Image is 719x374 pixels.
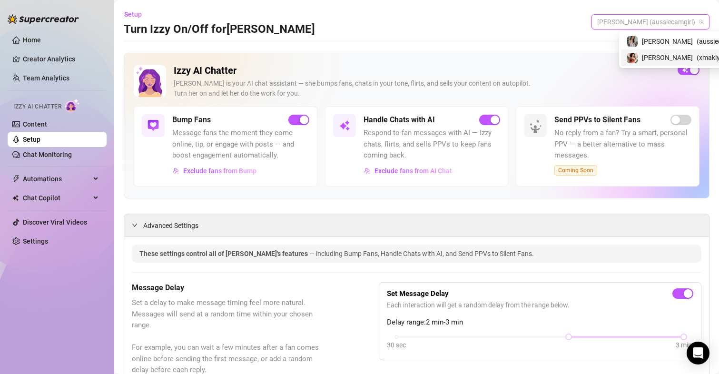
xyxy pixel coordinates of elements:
span: Exclude fans from Bump [183,167,256,175]
h5: Message Delay [132,282,331,294]
div: expanded [132,220,143,230]
img: Chat Copilot [12,195,19,201]
a: Settings [23,237,48,245]
span: [PERSON_NAME] [642,52,693,63]
a: Creator Analytics [23,51,99,67]
button: Exclude fans from AI Chat [364,163,453,178]
span: Maki (aussiecamgirl) [597,15,704,29]
h2: Izzy AI Chatter [174,65,670,77]
span: Automations [23,171,90,187]
img: svg%3e [339,120,350,131]
span: expanded [132,222,138,228]
h5: Handle Chats with AI [364,114,435,126]
img: silent-fans-ppv-o-N6Mmdf.svg [529,119,544,135]
span: These settings control all of [PERSON_NAME]'s features [139,250,309,257]
h5: Send PPVs to Silent Fans [554,114,640,126]
img: Maki [627,36,638,47]
span: Exclude fans from AI Chat [374,167,452,175]
span: thunderbolt [12,175,20,183]
span: Respond to fan messages with AI — Izzy chats, flirts, and sells PPVs to keep fans coming back. [364,128,501,161]
span: Each interaction will get a random delay from the range below. [387,300,693,310]
img: logo-BBDzfeDw.svg [8,14,79,24]
img: svg%3e [148,120,159,131]
span: Chat Copilot [23,190,90,206]
span: — including Bump Fans, Handle Chats with AI, and Send PPVs to Silent Fans. [309,250,534,257]
span: Message fans the moment they come online, tip, or engage with posts — and boost engagement automa... [172,128,309,161]
a: Content [23,120,47,128]
strong: Set Message Delay [387,289,449,298]
img: maki [627,53,638,63]
div: 3 min [676,340,692,350]
a: Setup [23,136,40,143]
span: Coming Soon [554,165,597,176]
h5: Bump Fans [172,114,211,126]
img: AI Chatter [65,98,80,112]
a: Home [23,36,41,44]
span: Izzy AI Chatter [13,102,61,111]
a: Team Analytics [23,74,69,82]
button: Setup [124,7,149,22]
a: Discover Viral Videos [23,218,87,226]
span: [PERSON_NAME] [642,36,693,47]
img: svg%3e [364,167,371,174]
div: Open Intercom Messenger [687,342,709,364]
span: No reply from a fan? Try a smart, personal PPV — a better alternative to mass messages. [554,128,691,161]
div: 30 sec [387,340,406,350]
span: Advanced Settings [143,220,198,231]
span: team [699,19,704,25]
a: Chat Monitoring [23,151,72,158]
span: Setup [124,10,142,18]
h3: Turn Izzy On/Off for [PERSON_NAME] [124,22,315,37]
img: Izzy AI Chatter [134,65,166,97]
div: [PERSON_NAME] is your AI chat assistant — she bumps fans, chats in your tone, flirts, and sells y... [174,79,670,98]
img: svg%3e [173,167,179,174]
span: Delay range: 2 min - 3 min [387,317,693,328]
button: Exclude fans from Bump [172,163,257,178]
